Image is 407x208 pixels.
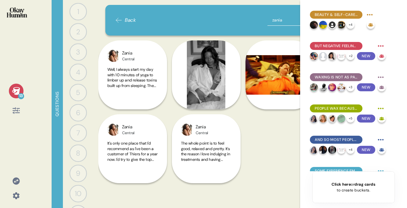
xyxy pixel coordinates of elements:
[337,146,345,154] img: profilepic_rand_o8KcpICaTc-1669743929.jpg
[337,21,345,29] img: profilepic_rand_dXB6UgpPtx-1669744327.jpg
[69,124,87,142] div: 7
[315,74,358,80] span: Waxing Is Not As Painful As People Think
[107,67,157,174] span: Well, I always start my day with 10 minutes of yoga to limber up and release toxins built up from...
[347,146,354,154] div: + 4
[267,15,344,26] input: Search all responses
[310,52,318,60] img: profilepic_rand_TNlYZ6r6tM-1669744454.jpg
[107,141,158,178] span: It's only one place that I'd recommend as I've been a customer of Thiers for a year now. I'd try ...
[69,63,87,81] div: 4
[319,83,327,91] img: profilepic_rand_EMSknu8kky-1669744767.jpg
[69,23,87,40] div: 2
[18,93,24,99] div: 13
[125,17,136,24] span: Back
[181,141,231,173] span: The whole point is to feel good, relaxed and pretty. It's the reason I love indulging in treatmen...
[357,52,375,60] span: New
[319,21,327,29] img: profilepic_rand_QzdWdGujNX-1669744615.jpg
[337,115,345,123] img: profilepic_rand_QuCv11Itq5-1669743562.jpg
[357,83,375,91] span: New
[69,104,87,121] div: 6
[69,84,87,101] div: 5
[107,123,120,136] img: profilepic_rand_T2h31GTQwM-1669744431.jpg
[315,43,358,49] span: But Negative Feelings Arise, Especially Around Waxing
[354,182,375,187] span: drag cards
[319,146,327,154] img: profilepic_rand_8VBM87mm2k-1669743609.jpg
[332,181,375,193] div: or to create buckets.
[107,50,120,62] img: profilepic_rand_ym5n2DoPnG-1669744761.jpg
[69,144,87,162] div: 8
[69,185,87,202] div: 10
[310,21,318,29] img: profilepic_rand_Fkku9YqYcr-1669744741.jpg
[347,52,354,60] div: + 2
[332,182,351,187] span: Click here
[122,57,135,62] div: Central
[315,12,358,17] span: Beauty & Self-Care Routines Make People Feel Powerful & Resilient
[310,146,318,154] img: profilepic_rand_SP0pdrvkX6-1669743520.jpg
[357,115,375,123] span: New
[122,124,135,130] div: Zania
[315,106,358,111] span: People Wax Because it Lasts Longer & Makes Them Feel Clean & Smooth
[315,137,358,142] span: And So Most People Are Waxing As Regular Routine - Only Some Reserve it For Special Occasions
[328,52,336,60] img: profilepic_rand_uLzInQUKxM-1669743629.jpg
[319,115,327,123] img: profilepic_rand_rT4lJvGm7z-1669743598.jpg
[357,146,375,154] span: New
[122,130,135,135] div: Central
[69,43,87,61] div: 3
[310,83,318,91] img: profilepic_rand_wYGoQEggkd-1669744614.jpg
[347,83,354,91] div: + 3
[69,3,87,20] div: 1
[347,21,354,29] div: + 4
[122,50,135,57] div: Zania
[196,130,208,135] div: Central
[7,7,27,17] img: okayhuman.3b1b6348.png
[310,115,318,123] img: profilepic_rand_7Hu884MmM6-1669743517.jpg
[328,146,336,154] img: profilepic_rand_ugqof1i9Rs-1669744035.jpg
[328,83,336,91] img: profilepic_rand_bmjD63753t-1669744544.jpg
[315,168,358,174] span: Some Experience Embarrassment & Nervousness Around the Experience
[319,52,327,60] img: profilepic_rand_q20Bs6Pkit-1669743583.jpg
[196,124,208,130] div: Zania
[69,165,87,182] div: 9
[328,21,336,29] img: l1ibTKarBSWXLOhlfT5LxFP+OttMJpPJZDKZTCbz9PgHEggSPYjZSwEAAAAASUVORK5CYII=
[337,83,345,91] img: profilepic_rand_tytUjd696M-1669744735.jpg
[337,52,345,60] img: profilepic_rand_ESfVMjyOBk-1669743692.jpg
[347,115,354,123] div: + 5
[181,123,193,136] img: profilepic_rand_NvdzCmEZML-1669744366.jpg
[328,115,336,123] img: profilepic_rand_llUjYa3RjJ-1669743795.jpg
